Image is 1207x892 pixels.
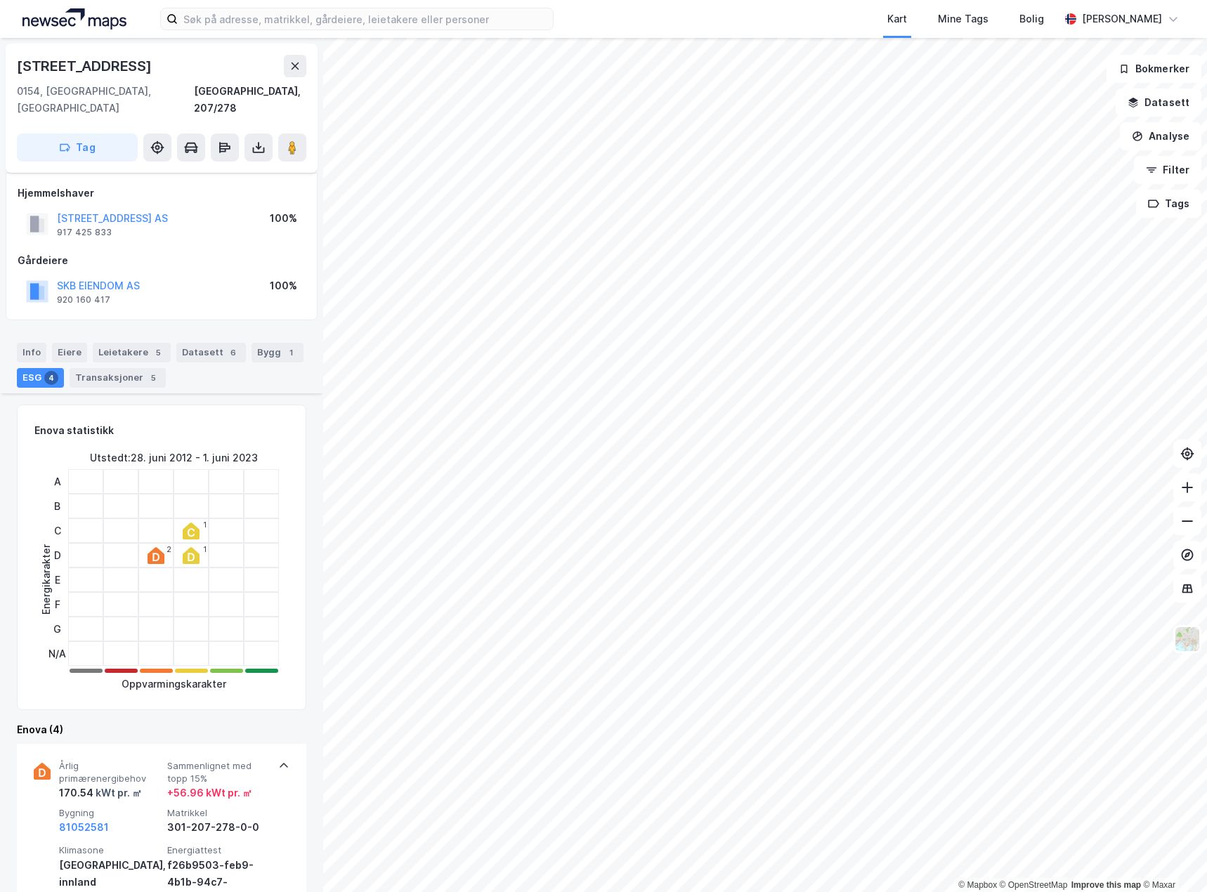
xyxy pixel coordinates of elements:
span: Matrikkel [167,807,270,819]
a: OpenStreetMap [1000,880,1068,890]
a: Mapbox [958,880,997,890]
div: + 56.96 kWt pr. ㎡ [167,785,252,801]
div: Bygg [252,343,304,362]
div: Datasett [176,343,246,362]
div: 100% [270,210,297,227]
div: Energikarakter [38,544,55,615]
input: Søk på adresse, matrikkel, gårdeiere, leietakere eller personer [178,8,553,29]
div: [GEOGRAPHIC_DATA], 207/278 [194,83,306,117]
div: 1 [284,346,298,360]
div: [GEOGRAPHIC_DATA], innland [59,857,162,891]
button: Tags [1136,190,1201,218]
div: 5 [151,346,165,360]
div: F [48,592,66,617]
div: 5 [146,371,160,385]
div: G [48,617,66,641]
button: Datasett [1116,88,1201,117]
span: Sammenlignet med topp 15% [167,760,270,785]
span: Årlig primærenergibehov [59,760,162,785]
div: Utstedt : 28. juni 2012 - 1. juni 2023 [90,450,258,466]
div: Enova statistikk [34,422,114,439]
button: Filter [1134,156,1201,184]
div: Enova (4) [17,721,306,738]
div: [STREET_ADDRESS] [17,55,155,77]
div: 100% [270,277,297,294]
div: 170.54 [59,785,142,801]
div: [PERSON_NAME] [1082,11,1162,27]
span: Klimasone [59,844,162,856]
div: Transaksjoner [70,368,166,388]
div: 917 425 833 [57,227,112,238]
div: Leietakere [93,343,171,362]
div: Bolig [1019,11,1044,27]
div: Mine Tags [938,11,989,27]
img: logo.a4113a55bc3d86da70a041830d287a7e.svg [22,8,126,29]
div: Gårdeiere [18,252,306,269]
div: 1 [203,545,207,553]
button: Tag [17,133,138,162]
div: 6 [226,346,240,360]
div: Oppvarmingskarakter [122,676,226,693]
span: Bygning [59,807,162,819]
div: 920 160 417 [57,294,110,306]
div: 0154, [GEOGRAPHIC_DATA], [GEOGRAPHIC_DATA] [17,83,194,117]
span: Energiattest [167,844,270,856]
div: Hjemmelshaver [18,185,306,202]
div: Eiere [52,343,87,362]
iframe: Chat Widget [1137,825,1207,892]
div: B [48,494,66,518]
button: Bokmerker [1107,55,1201,83]
div: kWt pr. ㎡ [93,785,142,801]
div: 1 [203,520,207,529]
a: Improve this map [1071,880,1141,890]
div: 4 [44,371,58,385]
div: D [48,543,66,568]
button: 81052581 [59,819,109,836]
div: Kart [887,11,907,27]
div: Info [17,343,46,362]
div: A [48,469,66,494]
div: 301-207-278-0-0 [167,819,270,836]
div: 2 [167,545,171,553]
img: Z [1174,626,1201,652]
div: C [48,518,66,543]
div: E [48,568,66,592]
div: ESG [17,368,64,388]
button: Analyse [1120,122,1201,150]
div: Kontrollprogram for chat [1137,825,1207,892]
div: N/A [48,641,66,666]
